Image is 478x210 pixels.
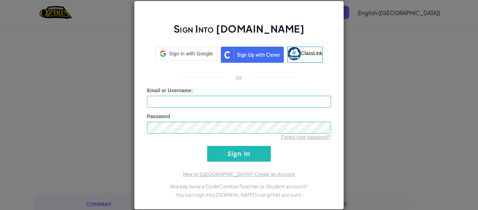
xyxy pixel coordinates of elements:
span: Password [147,114,170,119]
p: Already have a CodeCombat Teacher or Student account? [147,182,331,190]
p: You can sign into [DOMAIN_NAME] using that account. [147,190,331,199]
div: Sign in with Google [155,47,217,61]
img: classlink-logo-small.png [288,47,301,60]
img: clever_sso_button@2x.png [221,47,284,63]
span: ClassLink [301,50,322,56]
h2: Sign Into [DOMAIN_NAME] [147,22,331,42]
span: Email or Username [147,88,191,93]
a: Forgot your password? [281,134,331,140]
a: New to [GEOGRAPHIC_DATA]? Create an Account [183,171,295,177]
input: Sign In [207,146,271,162]
a: Sign in with Google [155,47,217,63]
label: : [147,87,193,94]
span: Sign in with Google [169,50,213,57]
p: or [236,73,242,82]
